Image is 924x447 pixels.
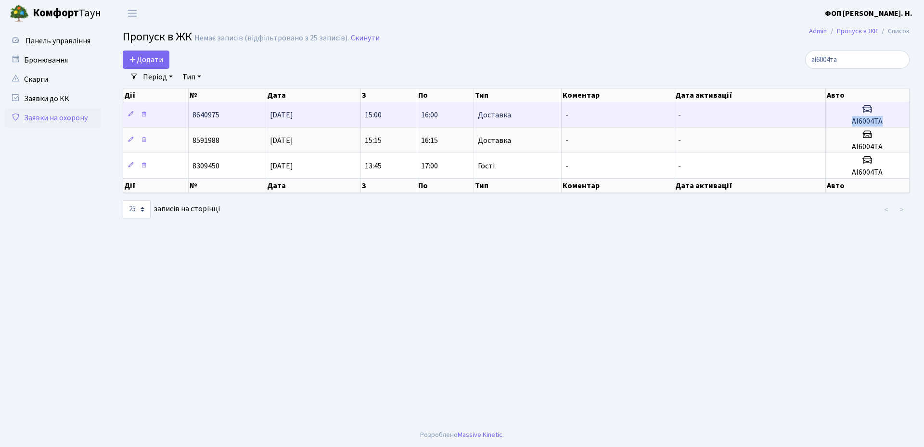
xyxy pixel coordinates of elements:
[826,179,910,193] th: Авто
[878,26,910,37] li: Список
[478,137,511,144] span: Доставка
[123,200,220,218] label: записів на сторінці
[458,430,502,440] a: Massive Kinetic
[123,200,151,218] select: записів на сторінці
[474,179,562,193] th: Тип
[478,162,495,170] span: Гості
[192,110,219,120] span: 8640975
[474,89,562,102] th: Тип
[123,179,189,193] th: Дії
[674,89,826,102] th: Дата активації
[189,179,267,193] th: №
[421,110,438,120] span: 16:00
[365,161,382,171] span: 13:45
[123,28,192,45] span: Пропуск в ЖК
[830,168,905,177] h5: АІ6004ТА
[123,89,189,102] th: Дії
[129,54,163,65] span: Додати
[270,135,293,146] span: [DATE]
[5,31,101,51] a: Панель управління
[678,161,681,171] span: -
[830,117,905,126] h5: АІ6004ТА
[565,110,568,120] span: -
[266,89,361,102] th: Дата
[5,108,101,128] a: Заявки на охорону
[421,135,438,146] span: 16:15
[139,69,177,85] a: Період
[678,135,681,146] span: -
[837,26,878,36] a: Пропуск в ЖК
[825,8,912,19] a: ФОП [PERSON_NAME]. Н.
[795,21,924,41] nav: breadcrumb
[189,89,267,102] th: №
[10,4,29,23] img: logo.png
[365,110,382,120] span: 15:00
[5,89,101,108] a: Заявки до КК
[361,179,417,193] th: З
[830,142,905,152] h5: АІ6004ТА
[478,111,511,119] span: Доставка
[826,89,910,102] th: Авто
[5,51,101,70] a: Бронювання
[361,89,417,102] th: З
[674,179,826,193] th: Дата активації
[26,36,90,46] span: Панель управління
[120,5,144,21] button: Переключити навігацію
[809,26,827,36] a: Admin
[365,135,382,146] span: 15:15
[562,89,674,102] th: Коментар
[678,110,681,120] span: -
[192,161,219,171] span: 8309450
[192,135,219,146] span: 8591988
[33,5,79,21] b: Комфорт
[420,430,504,440] div: Розроблено .
[266,179,361,193] th: Дата
[421,161,438,171] span: 17:00
[805,51,910,69] input: Пошук...
[179,69,205,85] a: Тип
[417,179,474,193] th: По
[565,135,568,146] span: -
[562,179,674,193] th: Коментар
[5,70,101,89] a: Скарги
[270,161,293,171] span: [DATE]
[270,110,293,120] span: [DATE]
[33,5,101,22] span: Таун
[123,51,169,69] a: Додати
[194,34,349,43] div: Немає записів (відфільтровано з 25 записів).
[417,89,474,102] th: По
[351,34,380,43] a: Скинути
[565,161,568,171] span: -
